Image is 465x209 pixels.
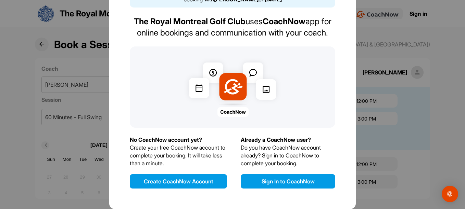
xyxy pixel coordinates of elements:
strong: The Royal Montreal Golf Club [134,16,246,26]
img: coach now ads [184,57,281,117]
button: Sign In to CoachNow [241,174,335,189]
p: Create your free CoachNow account to complete your booking. It will take less than a minute. [130,144,227,167]
button: Create CoachNow Account [130,174,227,189]
div: Open Intercom Messenger [442,186,458,202]
p: Do you have CoachNow account already? Sign in to CoachNow to complete your booking. [241,144,335,167]
strong: CoachNow [263,16,305,26]
p: No CoachNow account yet? [130,136,227,144]
div: uses app for online bookings and communication with your coach. [130,16,335,38]
p: Already a CoachNow user? [241,136,335,144]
